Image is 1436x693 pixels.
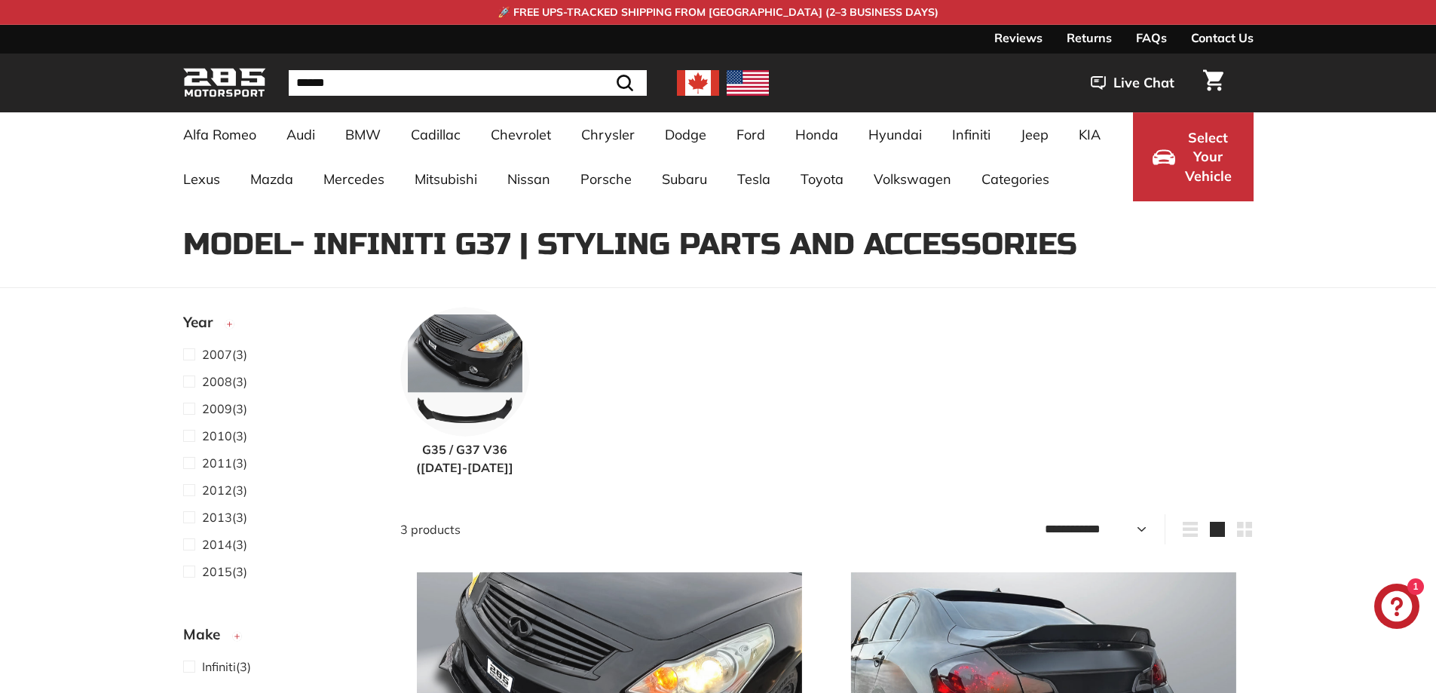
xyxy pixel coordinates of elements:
span: G35 / G37 V36 ([DATE]-[DATE]] [400,440,530,477]
span: Select Your Vehicle [1183,128,1234,186]
a: Alfa Romeo [168,112,271,157]
span: Infiniti [202,659,236,674]
span: 2013 [202,510,232,525]
a: G35 / G37 V36 ([DATE]-[DATE]] [400,307,530,477]
a: Porsche [565,157,647,201]
span: (3) [202,563,247,581]
span: (3) [202,373,247,391]
span: 2011 [202,455,232,471]
span: 2014 [202,537,232,552]
a: Lexus [168,157,235,201]
span: (3) [202,508,247,526]
button: Live Chat [1071,64,1194,102]
span: 2010 [202,428,232,443]
button: Select Your Vehicle [1133,112,1254,201]
span: Year [183,311,224,333]
span: 2015 [202,564,232,579]
div: 3 products [400,520,827,538]
a: Cadillac [396,112,476,157]
a: Dodge [650,112,721,157]
span: 2012 [202,483,232,498]
span: (3) [202,535,247,553]
span: (3) [202,400,247,418]
a: FAQs [1136,25,1167,51]
span: (3) [202,345,247,363]
span: 2008 [202,374,232,389]
a: Nissan [492,157,565,201]
a: Mitsubishi [400,157,492,201]
a: Hyundai [853,112,937,157]
span: (3) [202,481,247,499]
span: 2009 [202,401,232,416]
a: KIA [1064,112,1116,157]
span: Live Chat [1113,73,1174,93]
h1: Model- Infiniti G37 | Styling Parts and Accessories [183,228,1254,261]
span: (3) [202,454,247,472]
p: 🚀 FREE UPS-TRACKED SHIPPING FROM [GEOGRAPHIC_DATA] (2–3 BUSINESS DAYS) [498,5,938,20]
a: Reviews [994,25,1043,51]
button: Year [183,307,376,345]
input: Search [289,70,647,96]
inbox-online-store-chat: Shopify online store chat [1370,584,1424,633]
a: Ford [721,112,780,157]
a: Volkswagen [859,157,966,201]
a: Tesla [722,157,785,201]
a: Honda [780,112,853,157]
span: (3) [202,427,247,445]
a: Mazda [235,157,308,201]
a: Chevrolet [476,112,566,157]
a: BMW [330,112,396,157]
a: Audi [271,112,330,157]
a: Contact Us [1191,25,1254,51]
a: Jeep [1006,112,1064,157]
a: Subaru [647,157,722,201]
a: Mercedes [308,157,400,201]
span: (3) [202,658,251,676]
img: Logo_285_Motorsport_areodynamics_components [183,66,266,101]
a: Infiniti [937,112,1006,157]
a: Categories [966,157,1064,201]
a: Chrysler [566,112,650,157]
span: Make [183,624,231,645]
a: Toyota [785,157,859,201]
button: Make [183,619,376,657]
span: 2007 [202,347,232,362]
a: Cart [1194,57,1232,109]
a: Returns [1067,25,1112,51]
